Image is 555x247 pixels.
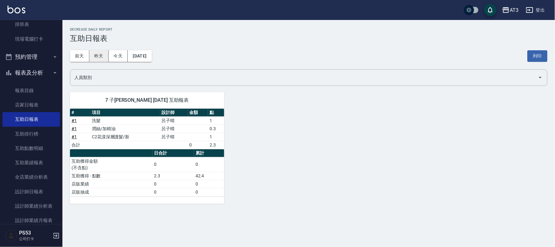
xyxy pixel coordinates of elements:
[194,180,224,188] td: 0
[208,109,224,117] th: 點
[528,50,548,62] button: 列印
[7,6,25,13] img: Logo
[90,133,160,141] td: C2花漾深層護髮/新
[70,50,89,62] button: 前天
[2,199,60,213] a: 設計師業績分析表
[19,230,51,236] h5: PS53
[70,188,152,196] td: 店販抽成
[70,109,224,149] table: a dense table
[208,141,224,149] td: 2.3
[188,141,208,149] td: 0
[484,4,497,16] button: save
[19,236,51,242] p: 公司打卡
[2,156,60,170] a: 互助業績報表
[523,4,548,16] button: 登出
[208,133,224,141] td: 1
[152,188,194,196] td: 0
[70,27,548,32] h2: Decrease Daily Report
[160,133,188,141] td: 呂子晴
[2,127,60,141] a: 互助排行榜
[2,213,60,228] a: 設計師業績月報表
[152,157,194,172] td: 0
[70,34,548,43] h3: 互助日報表
[70,109,90,117] th: #
[90,116,160,125] td: 洗髮
[72,126,77,131] a: #1
[90,125,160,133] td: 潤絲/加精油
[510,6,518,14] div: AT3
[194,157,224,172] td: 0
[188,109,208,117] th: 金額
[2,49,60,65] button: 預約管理
[152,180,194,188] td: 0
[90,109,160,117] th: 項目
[500,4,521,17] button: AT3
[70,157,152,172] td: 互助獲得金額 (不含點)
[194,172,224,180] td: 42.4
[160,125,188,133] td: 呂子晴
[160,109,188,117] th: 設計師
[72,118,77,123] a: #1
[208,125,224,133] td: 0.3
[72,134,77,139] a: #1
[2,112,60,126] a: 互助日報表
[535,72,545,82] button: Open
[5,230,17,242] img: Person
[152,149,194,157] th: 日合計
[2,170,60,184] a: 全店業績分析表
[2,98,60,112] a: 店家日報表
[2,141,60,156] a: 互助點數明細
[77,97,217,103] span: 7 子[PERSON_NAME] [DATE] 互助報表
[70,149,224,196] table: a dense table
[194,188,224,196] td: 0
[2,65,60,81] button: 報表及分析
[70,172,152,180] td: 互助獲得 - 點數
[128,50,151,62] button: [DATE]
[2,83,60,98] a: 報表目錄
[194,149,224,157] th: 累計
[2,32,60,46] a: 現場電腦打卡
[70,141,90,149] td: 合計
[208,116,224,125] td: 1
[70,180,152,188] td: 店販業績
[152,172,194,180] td: 2.3
[160,116,188,125] td: 呂子晴
[2,185,60,199] a: 設計師日報表
[73,72,535,83] input: 人員名稱
[2,17,60,32] a: 排班表
[109,50,128,62] button: 今天
[89,50,109,62] button: 昨天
